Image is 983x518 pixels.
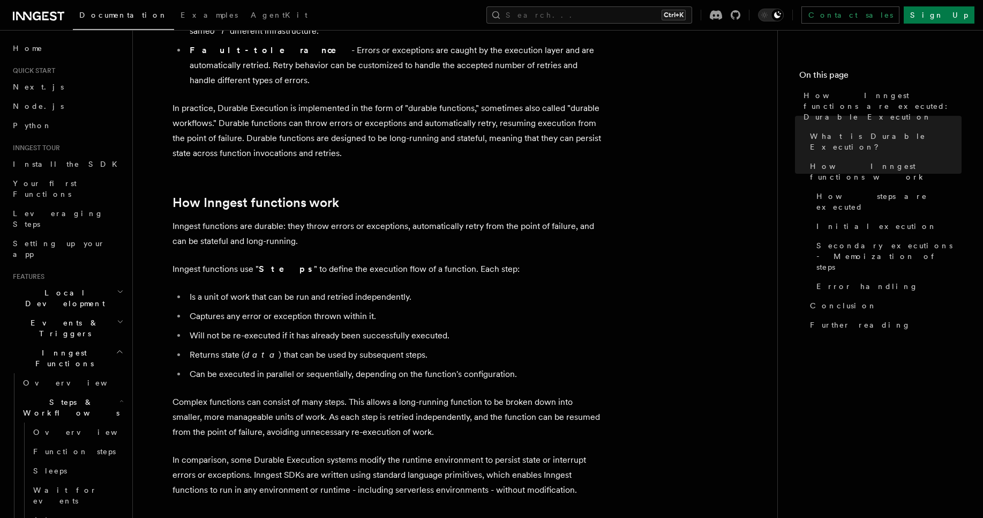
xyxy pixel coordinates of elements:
[904,6,974,24] a: Sign Up
[801,6,899,24] a: Contact sales
[79,11,168,19] span: Documentation
[810,300,877,311] span: Conclusion
[806,157,962,187] a: How Inngest functions work
[799,69,962,86] h4: On this page
[799,86,962,127] a: How Inngest functions are executed: Durable Execution
[810,161,962,182] span: How Inngest functions work
[186,347,601,362] li: Returns state ( ) that can be used by subsequent steps.
[9,144,60,152] span: Inngest tour
[13,43,43,54] span: Home
[13,239,105,258] span: Setting up your app
[181,11,238,19] span: Examples
[9,272,44,281] span: Features
[33,486,97,505] span: Wait for events
[190,45,351,55] strong: Fault-tolerance
[816,191,962,212] span: How steps are executed
[9,77,126,97] a: Next.js
[758,9,784,21] button: Toggle dark mode
[29,480,126,510] a: Wait for events
[812,236,962,277] a: Secondary executions - Memoization of steps
[9,39,126,58] a: Home
[186,290,601,305] li: Is a unit of work that can be run and retried independently.
[172,195,339,210] a: How Inngest functions work
[172,262,601,277] p: Inngest functions use " " to define the execution flow of a function. Each step:
[244,3,314,29] a: AgentKit
[662,10,686,20] kbd: Ctrl+K
[9,204,126,234] a: Leveraging Steps
[812,277,962,296] a: Error handling
[19,373,126,393] a: Overview
[806,296,962,315] a: Conclusion
[13,102,64,110] span: Node.js
[9,347,116,369] span: Inngest Functions
[812,187,962,217] a: How steps are executed
[13,83,64,91] span: Next.js
[9,313,126,343] button: Events & Triggers
[33,428,144,436] span: Overview
[19,397,119,418] span: Steps & Workflows
[73,3,174,30] a: Documentation
[29,423,126,442] a: Overview
[29,461,126,480] a: Sleeps
[9,97,126,116] a: Node.js
[810,131,962,152] span: What is Durable Execution?
[810,320,911,330] span: Further reading
[251,11,307,19] span: AgentKit
[9,116,126,135] a: Python
[486,6,692,24] button: Search...Ctrl+K
[244,350,279,360] em: data
[812,217,962,236] a: Initial execution
[9,283,126,313] button: Local Development
[29,442,126,461] a: Function steps
[186,309,601,324] li: Captures any error or exception thrown within it.
[210,26,230,36] em: or
[9,343,126,373] button: Inngest Functions
[804,90,962,122] span: How Inngest functions are executed: Durable Execution
[13,209,103,228] span: Leveraging Steps
[9,234,126,264] a: Setting up your app
[172,219,601,249] p: Inngest functions are durable: they throw errors or exceptions, automatically retry from the poin...
[9,317,117,339] span: Events & Triggers
[19,393,126,423] button: Steps & Workflows
[816,281,918,292] span: Error handling
[33,447,116,456] span: Function steps
[816,221,937,232] span: Initial execution
[33,467,67,475] span: Sleeps
[806,127,962,157] a: What is Durable Execution?
[23,379,133,387] span: Overview
[9,154,126,174] a: Install the SDK
[9,174,126,204] a: Your first Functions
[13,179,77,198] span: Your first Functions
[186,328,601,343] li: Will not be re-executed if it has already been successfully executed.
[172,101,601,161] p: In practice, Durable Execution is implemented in the form of "durable functions," sometimes also ...
[9,66,55,75] span: Quick start
[172,453,601,498] p: In comparison, some Durable Execution systems modify the runtime environment to persist state or ...
[13,160,124,168] span: Install the SDK
[13,121,52,130] span: Python
[816,240,962,272] span: Secondary executions - Memoization of steps
[186,367,601,382] li: Can be executed in parallel or sequentially, depending on the function's configuration.
[174,3,244,29] a: Examples
[172,395,601,440] p: Complex functions can consist of many steps. This allows a long-running function to be broken dow...
[9,287,117,309] span: Local Development
[186,43,601,88] li: - Errors or exceptions are caught by the execution layer and are automatically retried. Retry beh...
[259,264,314,274] strong: Steps
[806,315,962,335] a: Further reading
